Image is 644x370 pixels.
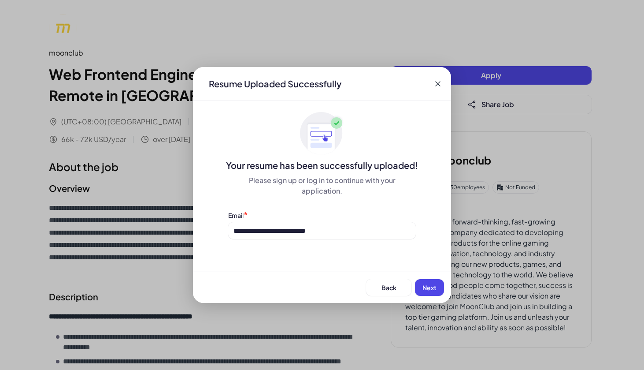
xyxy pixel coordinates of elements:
[228,175,416,196] div: Please sign up or log in to continue with your application.
[415,279,444,296] button: Next
[381,284,396,292] span: Back
[202,78,348,90] div: Resume Uploaded Successfully
[300,112,344,156] img: ApplyedMaskGroup3.svg
[366,279,411,296] button: Back
[228,211,244,219] label: Email
[193,159,451,172] div: Your resume has been successfully uploaded!
[422,284,437,292] span: Next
